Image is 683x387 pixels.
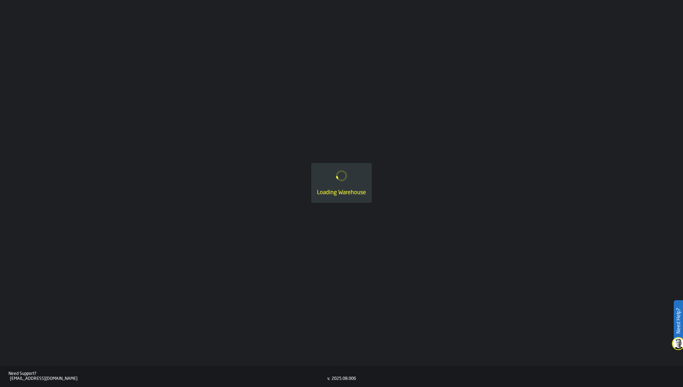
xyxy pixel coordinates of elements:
[10,376,327,381] div: [EMAIL_ADDRESS][DOMAIN_NAME]
[332,376,356,381] div: 2025.08.006
[9,371,327,381] a: Need Support?[EMAIL_ADDRESS][DOMAIN_NAME]
[327,376,330,381] div: v.
[317,189,366,197] div: Loading Warehouse
[674,301,682,341] label: Need Help?
[9,371,327,376] div: Need Support?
